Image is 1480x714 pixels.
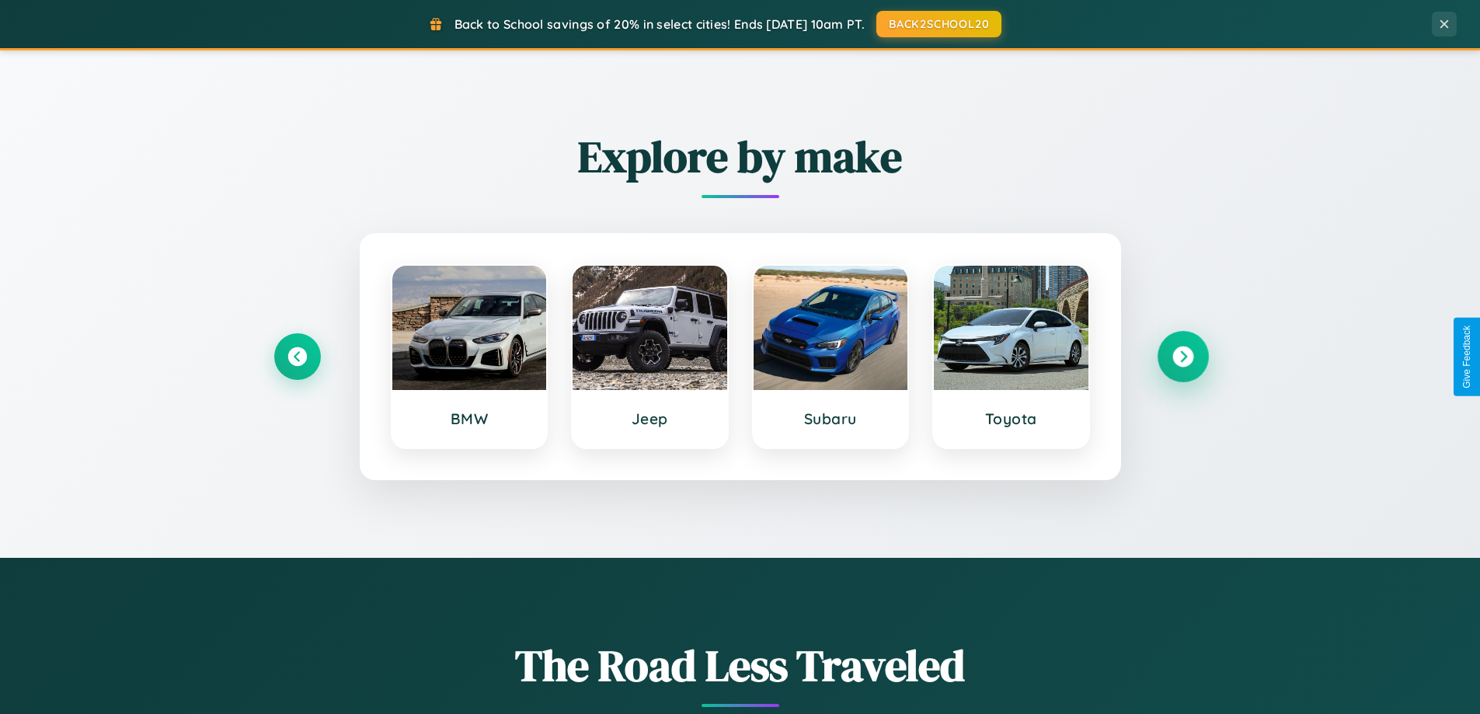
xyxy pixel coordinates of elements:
[1461,326,1472,388] div: Give Feedback
[588,409,712,428] h3: Jeep
[769,409,893,428] h3: Subaru
[454,16,865,32] span: Back to School savings of 20% in select cities! Ends [DATE] 10am PT.
[408,409,531,428] h3: BMW
[949,409,1073,428] h3: Toyota
[274,127,1207,186] h2: Explore by make
[876,11,1001,37] button: BACK2SCHOOL20
[274,636,1207,695] h1: The Road Less Traveled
